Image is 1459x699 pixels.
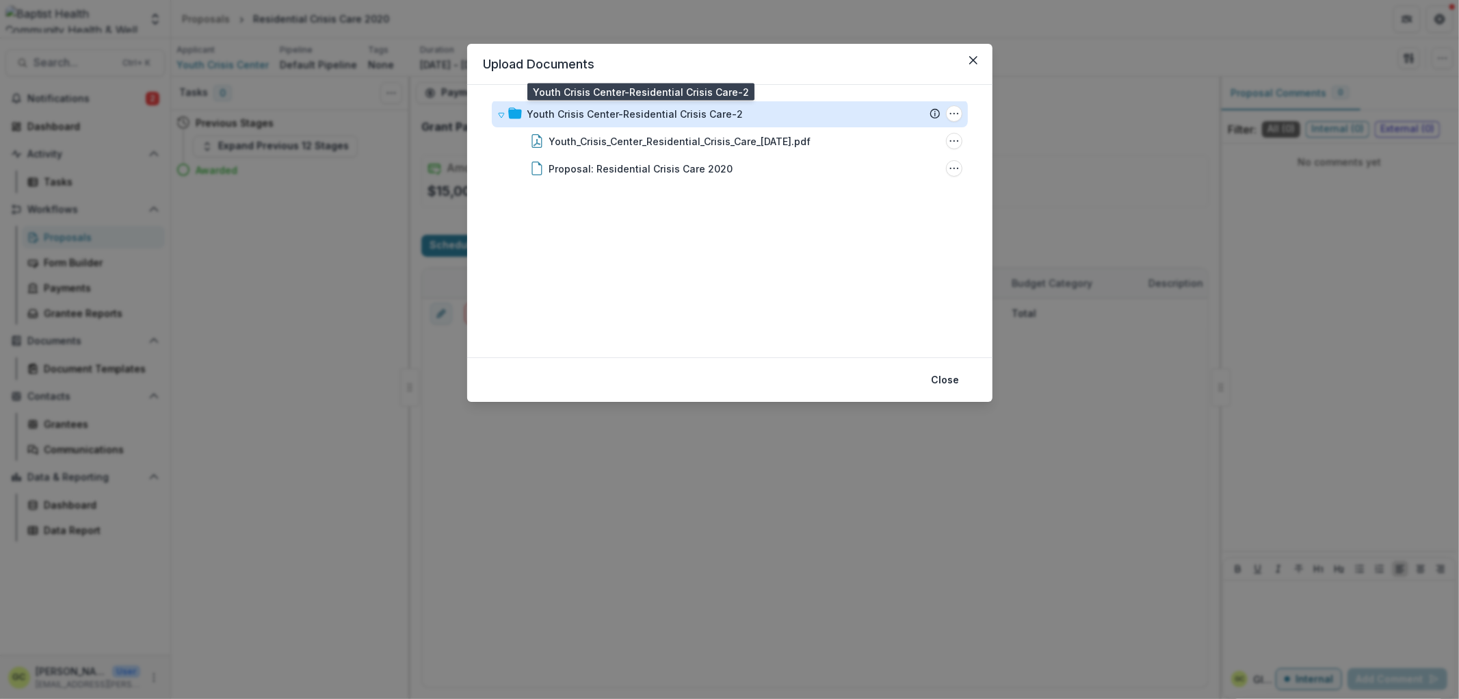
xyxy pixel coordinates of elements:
[946,133,962,149] button: Youth_Crisis_Center_Residential_Crisis_Care_09.30.2019.pdf Options
[492,155,968,182] div: Proposal: Residential Crisis Care 2020Proposal: Residential Crisis Care 2020 Options
[492,127,968,155] div: Youth_Crisis_Center_Residential_Crisis_Care_[DATE].pdfYouth_Crisis_Center_Residential_Crisis_Care...
[549,134,811,149] div: Youth_Crisis_Center_Residential_Crisis_Care_[DATE].pdf
[492,100,968,127] div: Youth Crisis Center-Residential Crisis Care-2Youth Crisis Center-Residential Crisis Care-2 Options
[946,160,962,177] button: Proposal: Residential Crisis Care 2020 Options
[962,49,984,71] button: Close
[492,100,968,182] div: Youth Crisis Center-Residential Crisis Care-2Youth Crisis Center-Residential Crisis Care-2 Option...
[923,369,968,391] button: Close
[549,162,733,176] div: Proposal: Residential Crisis Care 2020
[946,105,962,122] button: Youth Crisis Center-Residential Crisis Care-2 Options
[527,107,744,121] div: Youth Crisis Center-Residential Crisis Care-2
[467,44,993,85] header: Upload Documents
